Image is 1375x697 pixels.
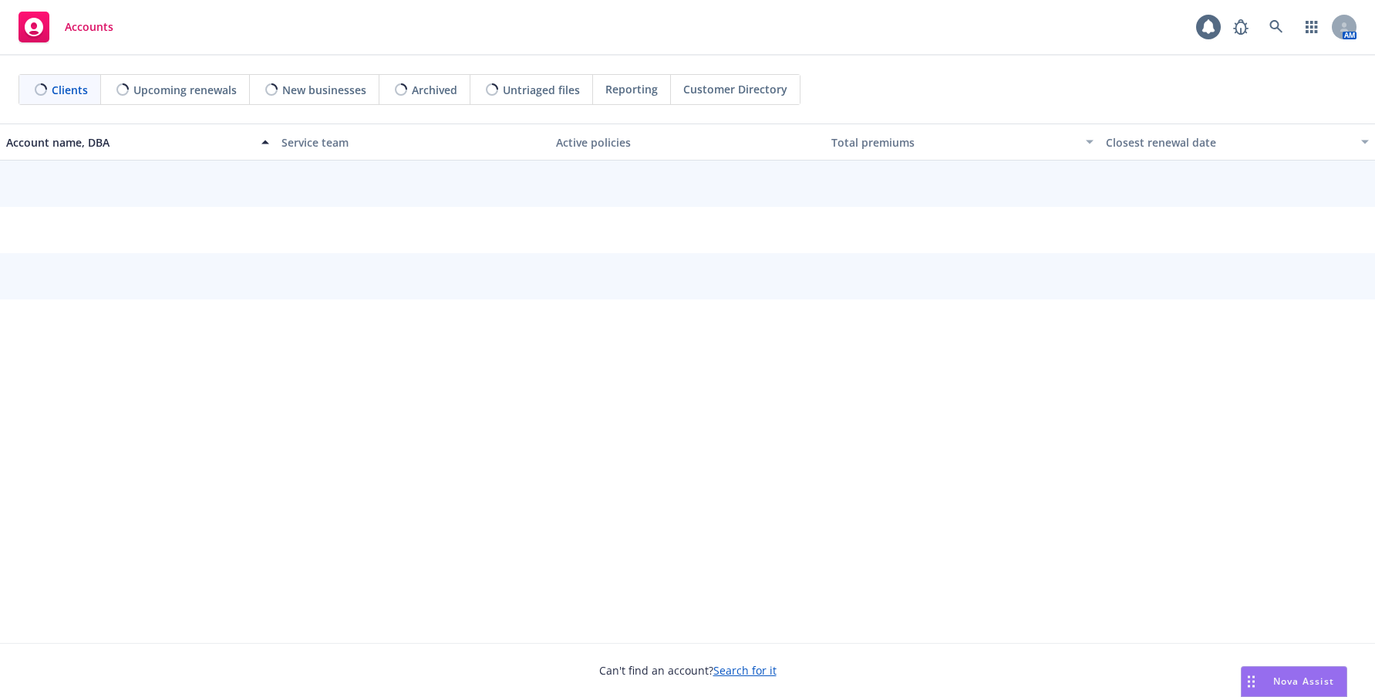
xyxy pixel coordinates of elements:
span: Clients [52,82,88,98]
a: Search for it [713,663,777,678]
span: Upcoming renewals [133,82,237,98]
button: Service team [275,123,551,161]
button: Closest renewal date [1100,123,1375,161]
a: Accounts [12,5,120,49]
button: Total premiums [825,123,1100,161]
div: Drag to move [1242,667,1261,696]
div: Closest renewal date [1106,134,1352,151]
span: Reporting [605,81,658,97]
a: Switch app [1296,12,1327,42]
div: Service team [281,134,544,151]
span: Nova Assist [1273,675,1334,688]
span: Untriaged files [503,82,580,98]
button: Active policies [550,123,825,161]
span: Can't find an account? [599,662,777,678]
div: Total premiums [831,134,1077,151]
div: Active policies [556,134,819,151]
span: Accounts [65,21,113,33]
button: Nova Assist [1241,666,1347,697]
span: Customer Directory [683,81,787,97]
a: Report a Bug [1225,12,1256,42]
div: Account name, DBA [6,134,252,151]
span: Archived [412,82,457,98]
span: New businesses [282,82,366,98]
a: Search [1261,12,1292,42]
